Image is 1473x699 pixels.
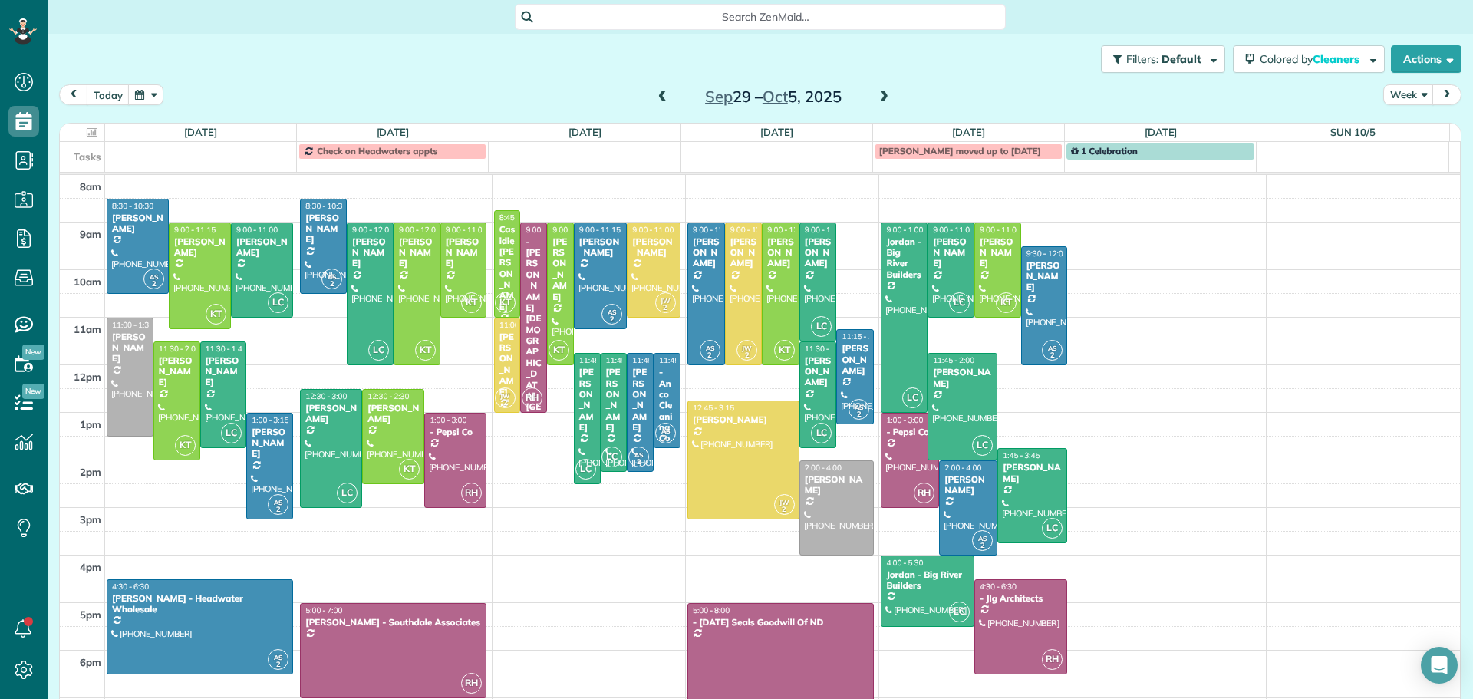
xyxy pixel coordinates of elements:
button: Colored byCleaners [1233,45,1385,73]
span: 8:30 - 10:30 [305,201,347,211]
span: 4pm [80,561,101,573]
small: 2 [1043,348,1062,363]
span: AS [1048,344,1056,352]
span: 5pm [80,608,101,621]
span: 11:45 - 2:30 [579,355,621,365]
span: 9:00 - 11:00 [236,225,278,235]
span: 12:30 - 3:00 [305,391,347,401]
div: [PERSON_NAME] [804,474,869,496]
small: 2 [629,455,648,470]
span: 9:00 - 1:00 [886,225,923,235]
span: JW [500,391,510,400]
span: 9:00 - 11:15 [579,225,621,235]
span: 9:00 - 12:00 [552,225,594,235]
span: 1:00 - 3:00 [886,415,923,425]
div: [PERSON_NAME] [205,355,242,388]
span: KT [495,292,516,313]
small: 2 [496,396,515,410]
span: 1:45 - 3:45 [1003,450,1040,460]
span: 6pm [80,656,101,668]
span: 9:00 - 12:00 [399,225,440,235]
div: Open Intercom Messenger [1421,647,1458,684]
span: 2pm [80,466,101,478]
div: [PERSON_NAME] [251,427,288,460]
span: [PERSON_NAME] moved up to [DATE] [879,145,1041,157]
span: LC [811,423,832,443]
span: 2:00 - 4:00 [805,463,842,473]
span: 9:00 - 11:00 [933,225,974,235]
span: RH [461,673,482,694]
span: 9:00 - 11:00 [446,225,487,235]
div: [PHONE_NUMBER] [499,412,516,434]
small: 2 [602,312,621,327]
span: New [22,345,44,360]
span: 9:00 - 11:30 [805,225,846,235]
span: KT [399,459,420,480]
span: AS [274,653,282,661]
span: 11:30 - 1:45 [805,344,846,354]
span: LC [811,316,832,337]
button: Week [1383,84,1434,105]
span: AS [608,308,616,316]
span: RH [522,387,542,408]
a: [DATE] [952,126,985,138]
div: [PERSON_NAME] [692,414,795,425]
span: LC [949,602,970,622]
span: 9:00 - 12:00 [693,225,734,235]
span: 11:30 - 1:45 [206,344,247,354]
div: [PERSON_NAME] [111,213,164,235]
span: RH [461,483,482,503]
span: LC [972,435,993,456]
span: LC [337,483,358,503]
span: KT [461,292,482,313]
div: [PERSON_NAME] [552,236,569,302]
span: AS [150,272,158,281]
div: [PERSON_NAME] [631,236,675,259]
span: Default [1162,52,1202,66]
small: 2 [656,301,675,315]
span: 11:00 - 1:30 [112,320,153,330]
span: 12:30 - 2:30 [367,391,409,401]
div: [PERSON_NAME] [173,236,226,259]
span: 9:00 - 11:00 [632,225,674,235]
small: 2 [144,277,163,292]
div: [PERSON_NAME] [367,403,420,425]
div: - Jlg Architects [979,593,1063,604]
a: Sun 10/5 [1330,126,1376,138]
span: 9:00 - 11:15 [174,225,216,235]
span: LC [1042,518,1063,539]
small: 2 [269,503,288,517]
span: Cleaners [1313,52,1362,66]
div: [PERSON_NAME] [578,236,622,259]
span: 11am [74,323,101,335]
span: 1 Celebration [1071,145,1138,157]
span: 2:00 - 4:00 [944,463,981,473]
span: 9:00 - 12:00 [352,225,394,235]
div: Jordan - Big River Builders [885,236,923,281]
span: AS [706,344,714,352]
div: [PERSON_NAME] [305,403,358,425]
span: AS [634,450,643,459]
span: 9:00 - 11:00 [980,225,1021,235]
small: 2 [700,348,720,363]
div: [PERSON_NAME] [236,236,288,259]
div: [PERSON_NAME] [766,236,795,269]
small: 2 [656,431,675,446]
a: [DATE] [1145,126,1178,138]
span: Sep [705,87,733,106]
div: [PERSON_NAME] [578,367,596,433]
span: KT [774,340,795,361]
span: 1:00 - 3:00 [430,415,466,425]
span: 9am [80,228,101,240]
div: [PERSON_NAME] [932,367,993,389]
div: [PERSON_NAME] [804,236,832,269]
span: 8:30 - 10:30 [112,201,153,211]
span: RH [1042,649,1063,670]
small: 2 [849,407,868,422]
span: LC [368,340,389,361]
span: LC [949,292,970,313]
span: 12:45 - 3:15 [693,403,734,413]
span: 11:45 - 2:15 [632,355,674,365]
div: [PERSON_NAME] [1002,462,1063,484]
span: 1:00 - 3:15 [252,415,288,425]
